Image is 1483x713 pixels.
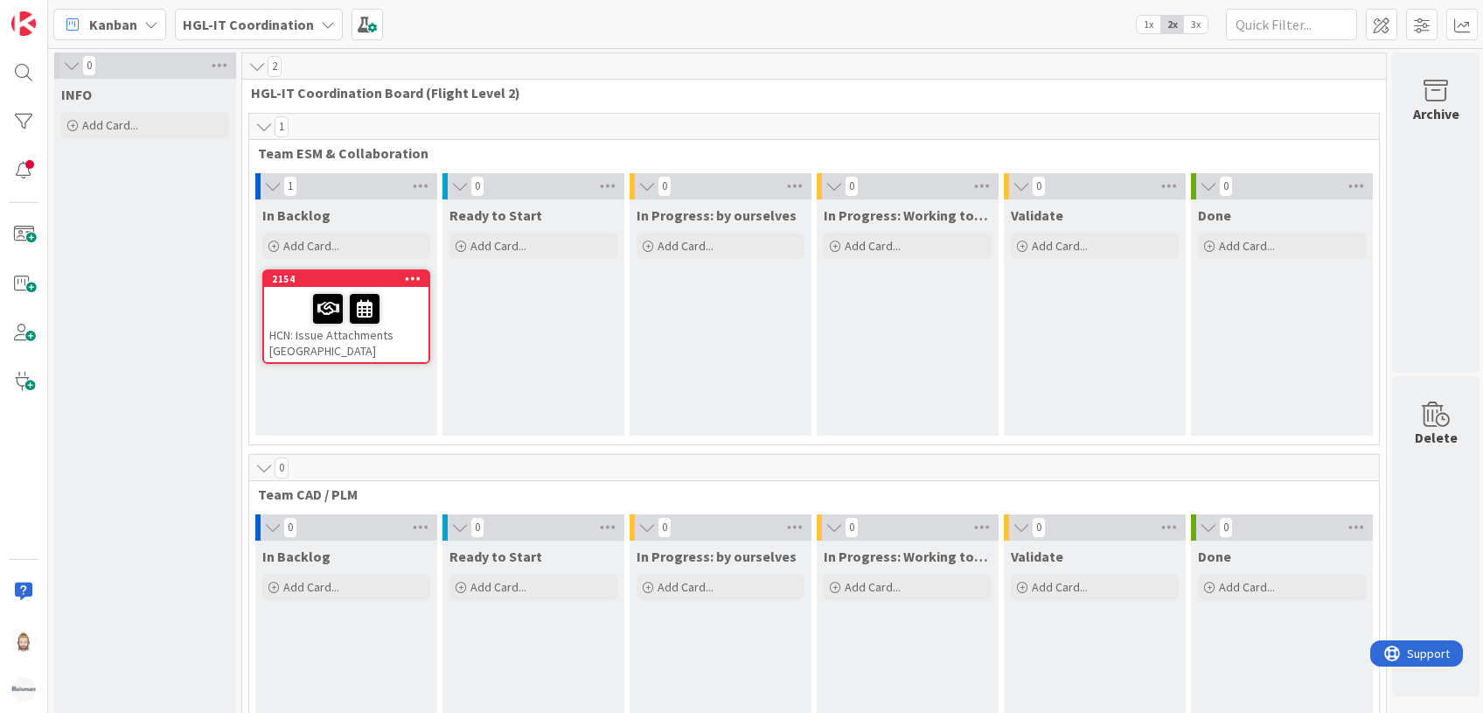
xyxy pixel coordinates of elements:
[1219,579,1275,595] span: Add Card...
[275,458,289,479] span: 0
[272,273,428,285] div: 2154
[1413,103,1459,124] div: Archive
[470,517,484,538] span: 0
[1160,16,1184,33] span: 2x
[1032,579,1088,595] span: Add Card...
[183,16,314,33] b: HGL-IT Coordination
[82,55,96,76] span: 0
[264,287,428,362] div: HCN: Issue Attachments [GEOGRAPHIC_DATA]
[845,517,859,538] span: 0
[1011,206,1063,224] span: Validate
[275,116,289,137] span: 1
[264,271,428,362] div: 2154HCN: Issue Attachments [GEOGRAPHIC_DATA]
[470,176,484,197] span: 0
[845,238,901,254] span: Add Card...
[262,206,331,224] span: In Backlog
[1032,238,1088,254] span: Add Card...
[637,548,797,565] span: In Progress: by ourselves
[1198,548,1231,565] span: Done
[258,486,1357,503] span: Team CAD / PLM
[262,548,331,565] span: In Backlog
[283,517,297,538] span: 0
[37,3,80,24] span: Support
[1219,238,1275,254] span: Add Card...
[1137,16,1160,33] span: 1x
[1032,517,1046,538] span: 0
[449,206,542,224] span: Ready to Start
[283,176,297,197] span: 1
[11,11,36,36] img: Visit kanbanzone.com
[1011,548,1063,565] span: Validate
[1184,16,1208,33] span: 3x
[251,84,1364,101] span: HGL-IT Coordination Board (Flight Level 2)
[658,517,672,538] span: 0
[824,206,992,224] span: In Progress: Working together
[11,628,36,653] img: Rv
[264,271,428,287] div: 2154
[824,548,992,565] span: In Progress: Working together
[11,677,36,702] img: avatar
[845,176,859,197] span: 0
[268,56,282,77] span: 2
[82,117,138,133] span: Add Card...
[1032,176,1046,197] span: 0
[1219,176,1233,197] span: 0
[61,86,92,103] span: INFO
[283,579,339,595] span: Add Card...
[258,144,1357,162] span: Team ESM & Collaboration
[449,548,542,565] span: Ready to Start
[658,238,714,254] span: Add Card...
[470,238,526,254] span: Add Card...
[470,579,526,595] span: Add Card...
[1415,427,1458,448] div: Delete
[1226,9,1357,40] input: Quick Filter...
[1219,517,1233,538] span: 0
[283,238,339,254] span: Add Card...
[637,206,797,224] span: In Progress: by ourselves
[845,579,901,595] span: Add Card...
[89,14,137,35] span: Kanban
[658,176,672,197] span: 0
[1198,206,1231,224] span: Done
[658,579,714,595] span: Add Card...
